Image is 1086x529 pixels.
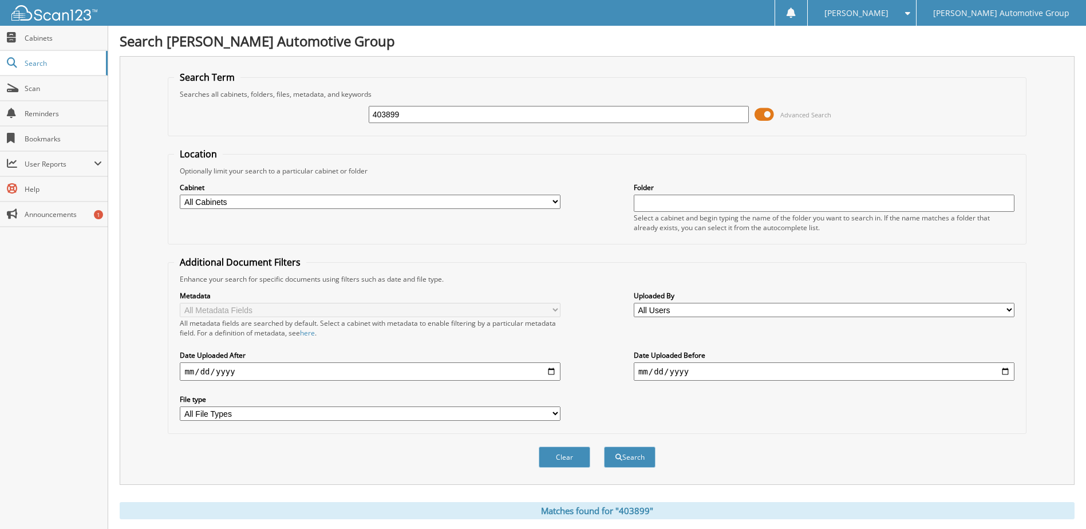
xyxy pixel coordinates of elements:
[25,184,102,194] span: Help
[174,89,1020,99] div: Searches all cabinets, folders, files, metadata, and keywords
[120,31,1075,50] h1: Search [PERSON_NAME] Automotive Group
[634,291,1014,301] label: Uploaded By
[120,502,1075,519] div: Matches found for "403899"
[180,394,560,404] label: File type
[180,291,560,301] label: Metadata
[634,362,1014,381] input: end
[25,33,102,43] span: Cabinets
[780,110,831,119] span: Advanced Search
[25,210,102,219] span: Announcements
[174,148,223,160] legend: Location
[634,350,1014,360] label: Date Uploaded Before
[180,362,560,381] input: start
[180,318,560,338] div: All metadata fields are searched by default. Select a cabinet with metadata to enable filtering b...
[634,213,1014,232] div: Select a cabinet and begin typing the name of the folder you want to search in. If the name match...
[933,10,1069,17] span: [PERSON_NAME] Automotive Group
[539,447,590,468] button: Clear
[25,58,100,68] span: Search
[634,183,1014,192] label: Folder
[11,5,97,21] img: scan123-logo-white.svg
[180,350,560,360] label: Date Uploaded After
[180,183,560,192] label: Cabinet
[25,109,102,119] span: Reminders
[824,10,888,17] span: [PERSON_NAME]
[300,328,315,338] a: here
[25,159,94,169] span: User Reports
[25,134,102,144] span: Bookmarks
[94,210,103,219] div: 1
[174,166,1020,176] div: Optionally limit your search to a particular cabinet or folder
[174,71,240,84] legend: Search Term
[25,84,102,93] span: Scan
[174,274,1020,284] div: Enhance your search for specific documents using filters such as date and file type.
[174,256,306,269] legend: Additional Document Filters
[604,447,655,468] button: Search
